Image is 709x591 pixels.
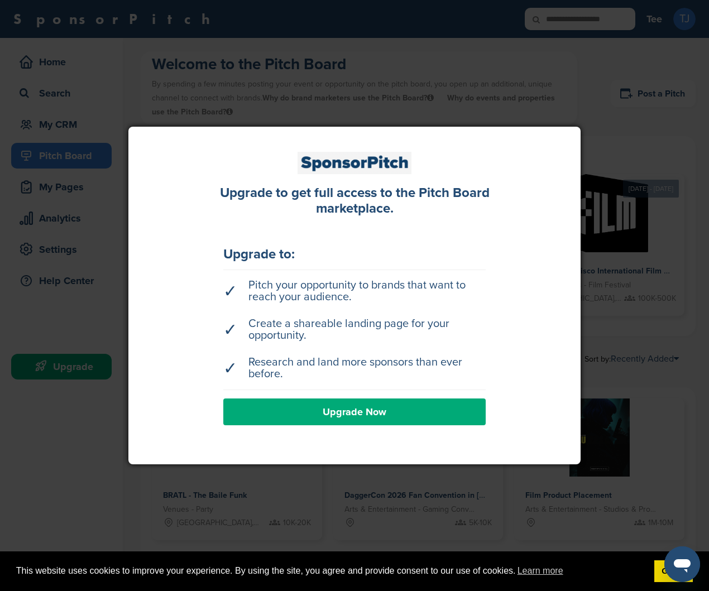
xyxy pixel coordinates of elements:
[223,313,486,347] li: Create a shareable landing page for your opportunity.
[223,398,486,425] a: Upgrade Now
[223,248,486,261] div: Upgrade to:
[223,363,237,374] span: ✓
[223,286,237,297] span: ✓
[223,351,486,386] li: Research and land more sponsors than ever before.
[223,324,237,336] span: ✓
[207,185,502,218] div: Upgrade to get full access to the Pitch Board marketplace.
[223,274,486,309] li: Pitch your opportunity to brands that want to reach your audience.
[571,119,588,136] a: Close
[664,546,700,582] iframe: Button to launch messaging window
[516,563,565,579] a: learn more about cookies
[654,560,693,583] a: dismiss cookie message
[16,563,645,579] span: This website uses cookies to improve your experience. By using the site, you agree and provide co...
